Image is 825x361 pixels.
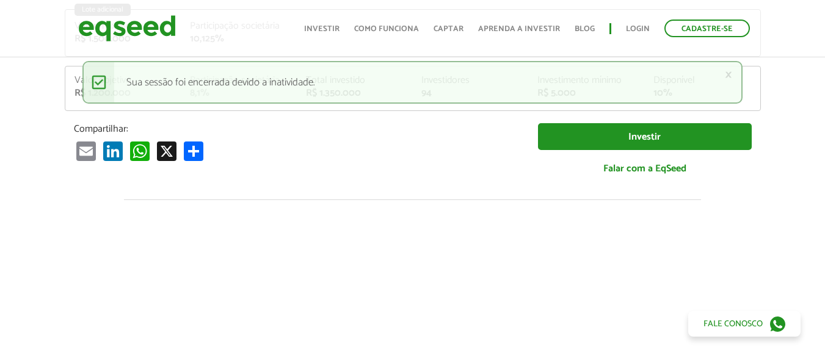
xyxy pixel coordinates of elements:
a: X [154,141,179,161]
a: Captar [434,25,463,33]
div: R$ 1.200.000 [75,88,172,98]
a: Investir [538,123,752,151]
a: Investir [304,25,340,33]
a: LinkedIn [101,141,125,161]
a: Email [74,141,98,161]
a: Falar com a EqSeed [538,156,752,181]
a: Cadastre-se [664,20,750,37]
a: Compartilhar [181,141,206,161]
a: Login [626,25,650,33]
a: WhatsApp [128,141,152,161]
div: Valor objetivo [75,76,172,85]
a: Aprenda a investir [478,25,560,33]
a: Como funciona [354,25,419,33]
a: Fale conosco [688,311,801,337]
img: EqSeed [78,12,176,45]
p: Compartilhar: [74,123,520,135]
a: × [725,68,732,81]
div: Sua sessão foi encerrada devido a inatividade. [82,61,743,104]
a: Blog [575,25,595,33]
